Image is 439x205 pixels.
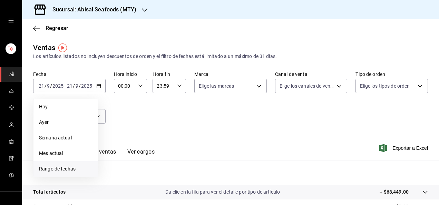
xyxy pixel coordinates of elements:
label: Hora fin [153,72,186,77]
img: Tooltip marker [58,43,67,52]
span: Semana actual [39,134,92,141]
span: / [50,83,52,89]
span: Ayer [39,119,92,126]
button: Ver cargos [127,148,155,160]
span: - [65,83,66,89]
span: / [73,83,75,89]
input: -- [67,83,73,89]
button: open drawer [8,18,14,23]
input: -- [75,83,79,89]
div: navigation tabs [44,148,155,160]
span: / [45,83,47,89]
p: Da clic en la fila para ver el detalle por tipo de artículo [165,188,280,196]
button: Ver ventas [89,148,116,160]
span: / [79,83,81,89]
span: Regresar [46,25,68,31]
span: Elige las marcas [199,82,234,89]
button: Exportar a Excel [381,144,428,152]
span: Mes actual [39,150,92,157]
span: Hoy [39,103,92,110]
label: Marca [194,72,267,77]
label: Hora inicio [114,72,147,77]
button: Regresar [33,25,68,31]
input: -- [47,83,50,89]
label: Fecha [33,72,106,77]
span: Elige los canales de venta [280,82,335,89]
span: Rango de fechas [39,165,92,173]
p: Total artículos [33,188,66,196]
div: Ventas [33,42,55,53]
p: Resumen [33,168,428,177]
input: -- [38,83,45,89]
label: Canal de venta [275,72,348,77]
input: ---- [81,83,92,89]
label: Tipo de orden [355,72,428,77]
div: Los artículos listados no incluyen descuentos de orden y el filtro de fechas está limitado a un m... [33,53,428,60]
input: ---- [52,83,64,89]
span: Elige los tipos de orden [360,82,410,89]
h3: Sucursal: Abisal Seafoods (MTY) [47,6,136,14]
p: + $68,449.00 [380,188,409,196]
